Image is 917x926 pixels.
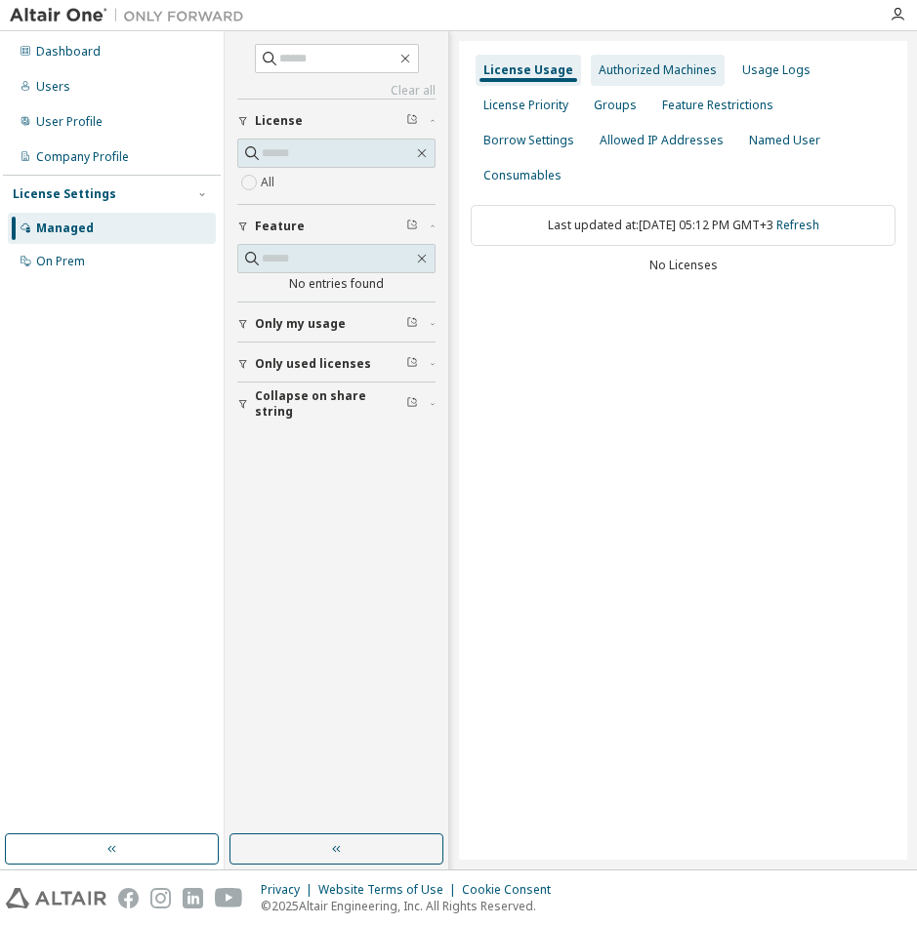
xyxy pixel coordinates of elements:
div: Authorized Machines [599,62,717,78]
span: Only used licenses [255,356,371,372]
div: Website Terms of Use [318,882,462,898]
img: Altair One [10,6,254,25]
img: altair_logo.svg [6,888,106,908]
span: License [255,113,303,129]
span: Feature [255,219,305,234]
span: Clear filter [406,113,418,129]
span: Clear filter [406,356,418,372]
div: No entries found [237,276,436,292]
a: Clear all [237,83,436,99]
div: Allowed IP Addresses [600,133,724,148]
label: All [261,171,278,194]
div: License Priority [483,98,568,113]
img: instagram.svg [150,888,171,908]
button: Only used licenses [237,342,436,385]
span: Clear filter [406,316,418,332]
div: License Settings [13,186,116,202]
div: Feature Restrictions [662,98,773,113]
div: Consumables [483,168,562,183]
span: Clear filter [406,219,418,234]
button: Collapse on share string [237,382,436,425]
div: Company Profile [36,149,129,165]
div: On Prem [36,254,85,269]
span: Clear filter [406,396,418,412]
span: Only my usage [255,316,346,332]
div: Dashboard [36,44,101,60]
button: Only my usage [237,302,436,345]
div: Privacy [261,882,318,898]
span: Collapse on share string [255,388,406,420]
button: License [237,100,436,142]
button: Feature [237,205,436,248]
a: Refresh [776,217,819,233]
div: Usage Logs [742,62,811,78]
div: Users [36,79,70,95]
div: Borrow Settings [483,133,574,148]
div: License Usage [483,62,573,78]
div: Named User [749,133,820,148]
img: youtube.svg [215,888,243,908]
div: Last updated at: [DATE] 05:12 PM GMT+3 [471,205,896,246]
div: User Profile [36,114,103,130]
div: No Licenses [471,258,896,273]
p: © 2025 Altair Engineering, Inc. All Rights Reserved. [261,898,563,914]
img: linkedin.svg [183,888,203,908]
div: Groups [594,98,637,113]
div: Cookie Consent [462,882,563,898]
div: Managed [36,221,94,236]
img: facebook.svg [118,888,139,908]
